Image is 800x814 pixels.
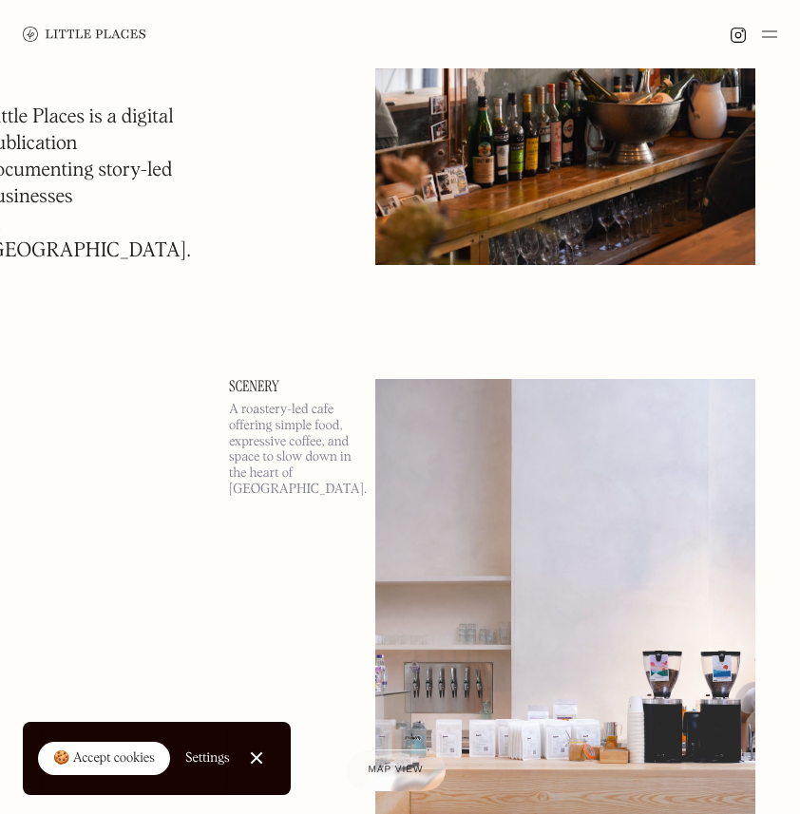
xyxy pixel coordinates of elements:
[38,742,170,776] a: 🍪 Accept cookies
[346,749,447,791] a: Map view
[185,751,230,765] div: Settings
[229,379,352,394] a: Scenery
[238,739,276,777] a: Close Cookie Popup
[185,737,230,780] a: Settings
[53,749,155,768] div: 🍪 Accept cookies
[256,758,257,759] div: Close Cookie Popup
[369,765,424,775] span: Map view
[229,402,352,498] p: A roastery-led cafe offering simple food, expressive coffee, and space to slow down in the heart ...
